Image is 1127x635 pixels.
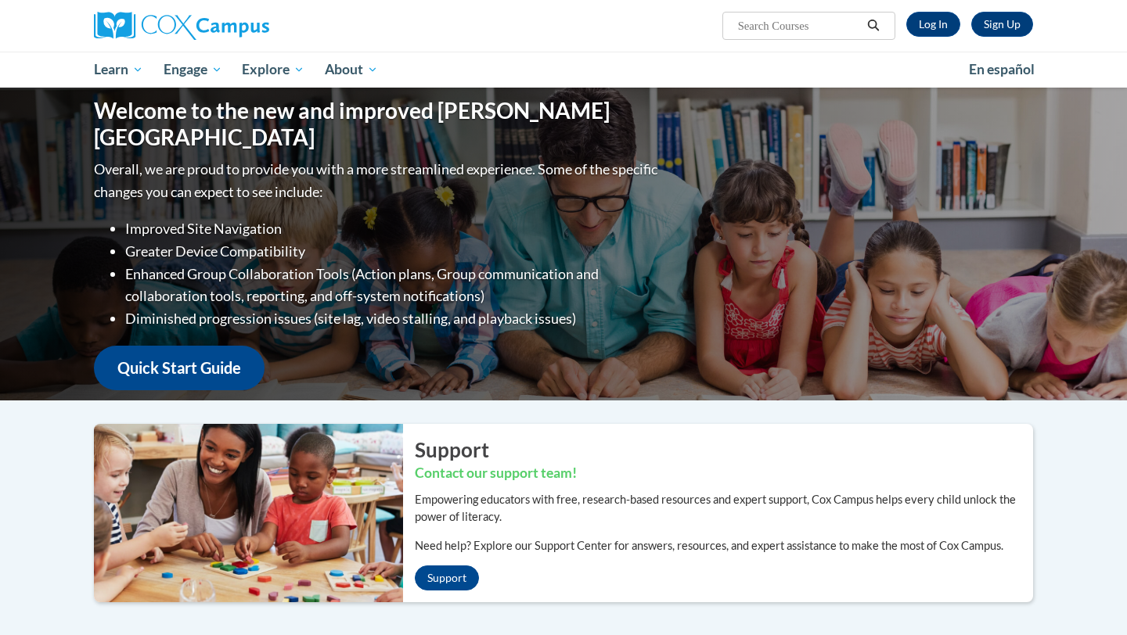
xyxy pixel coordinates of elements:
[82,424,403,602] img: ...
[94,12,269,40] img: Cox Campus
[971,12,1033,37] a: Register
[415,565,479,590] a: Support
[736,16,862,35] input: Search Courses
[125,240,661,263] li: Greater Device Compatibility
[94,12,391,40] a: Cox Campus
[862,16,885,35] button: Search
[125,263,661,308] li: Enhanced Group Collaboration Tools (Action plans, Group communication and collaboration tools, re...
[969,61,1035,77] span: En español
[415,464,1033,483] h3: Contact our support team!
[959,53,1045,86] a: En español
[415,537,1033,554] p: Need help? Explore our Support Center for answers, resources, and expert assistance to make the m...
[94,98,661,150] h1: Welcome to the new and improved [PERSON_NAME][GEOGRAPHIC_DATA]
[164,60,222,79] span: Engage
[94,60,143,79] span: Learn
[315,52,388,88] a: About
[70,52,1057,88] div: Main menu
[94,158,661,203] p: Overall, we are proud to provide you with a more streamlined experience. Some of the specific cha...
[125,217,661,240] li: Improved Site Navigation
[84,52,153,88] a: Learn
[415,436,1033,464] h2: Support
[415,491,1033,526] p: Empowering educators with free, research-based resources and expert support, Cox Campus helps eve...
[94,346,265,390] a: Quick Start Guide
[325,60,378,79] span: About
[232,52,315,88] a: Explore
[153,52,232,88] a: Engage
[242,60,304,79] span: Explore
[125,307,661,330] li: Diminished progression issues (site lag, video stalling, and playback issues)
[906,12,960,37] a: Log In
